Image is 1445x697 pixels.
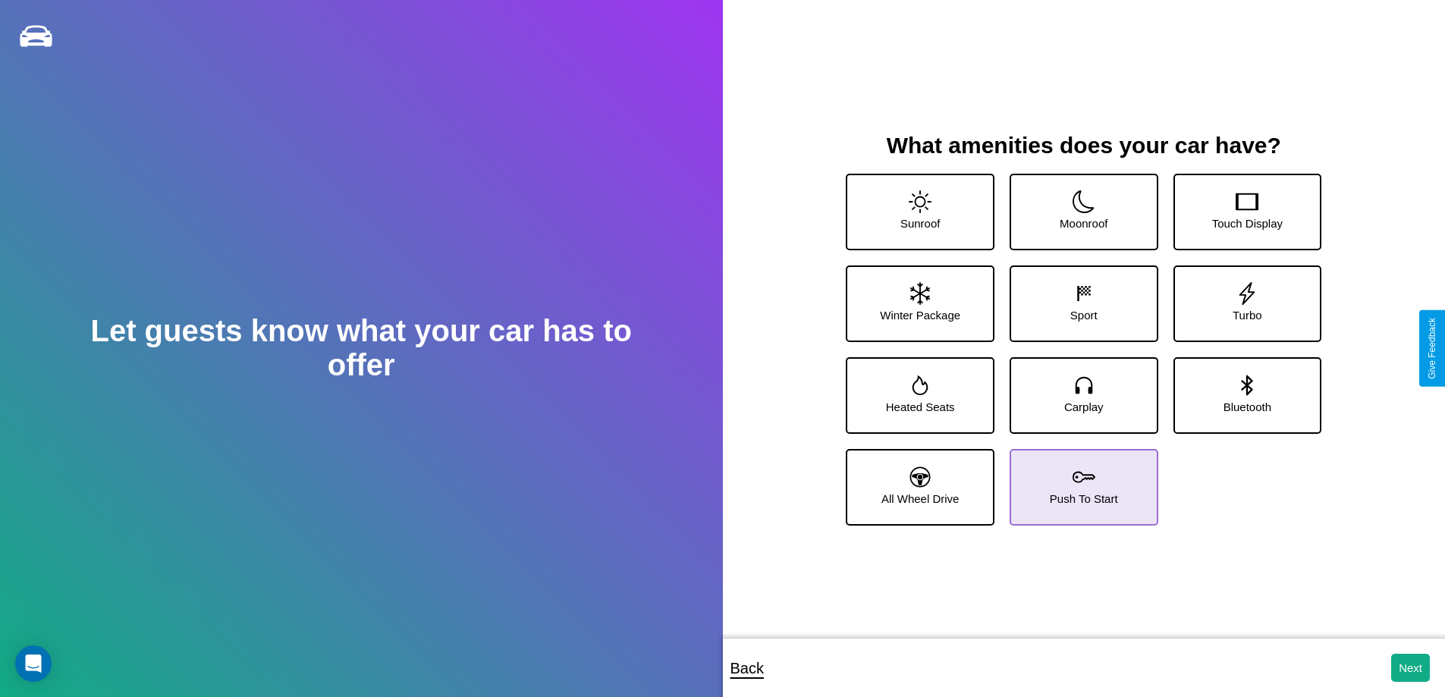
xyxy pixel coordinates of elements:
h3: What amenities does your car have? [831,133,1337,159]
p: Back [730,655,764,682]
p: Sunroof [900,213,941,234]
p: Push To Start [1050,488,1118,509]
p: Bluetooth [1224,397,1271,417]
p: Touch Display [1212,213,1283,234]
p: Moonroof [1060,213,1107,234]
div: Give Feedback [1427,318,1437,379]
button: Next [1391,654,1430,682]
div: Open Intercom Messenger [15,645,52,682]
p: Winter Package [880,305,960,325]
p: Carplay [1064,397,1104,417]
p: Heated Seats [886,397,955,417]
h2: Let guests know what your car has to offer [72,314,650,382]
p: Sport [1070,305,1098,325]
p: All Wheel Drive [881,488,960,509]
p: Turbo [1233,305,1262,325]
